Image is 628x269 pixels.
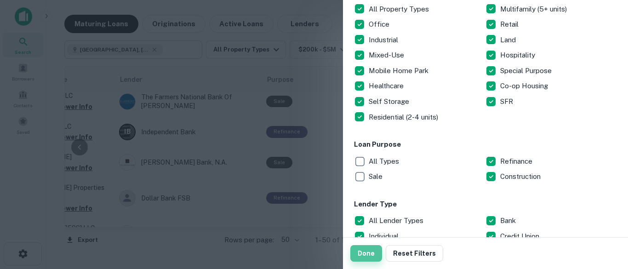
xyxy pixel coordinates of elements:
[500,96,515,107] p: SFR
[369,50,406,61] p: Mixed-Use
[500,171,542,182] p: Construction
[500,231,541,242] p: Credit Union
[369,215,425,226] p: All Lender Types
[350,245,382,262] button: Done
[500,215,518,226] p: Bank
[369,80,405,92] p: Healthcare
[582,195,628,240] iframe: Chat Widget
[354,199,617,210] h6: Lender Type
[500,50,537,61] p: Hospitality
[500,156,534,167] p: Refinance
[369,96,411,107] p: Self Storage
[369,65,430,76] p: Mobile Home Park
[369,231,400,242] p: Individual
[386,245,443,262] button: Reset Filters
[500,34,518,46] p: Land
[369,156,401,167] p: All Types
[369,112,440,123] p: Residential (2-4 units)
[369,171,384,182] p: Sale
[369,34,400,46] p: Industrial
[500,80,550,92] p: Co-op Housing
[369,19,391,30] p: Office
[354,139,617,150] h6: Loan Purpose
[500,4,569,15] p: Multifamily (5+ units)
[500,65,554,76] p: Special Purpose
[369,4,431,15] p: All Property Types
[500,19,520,30] p: Retail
